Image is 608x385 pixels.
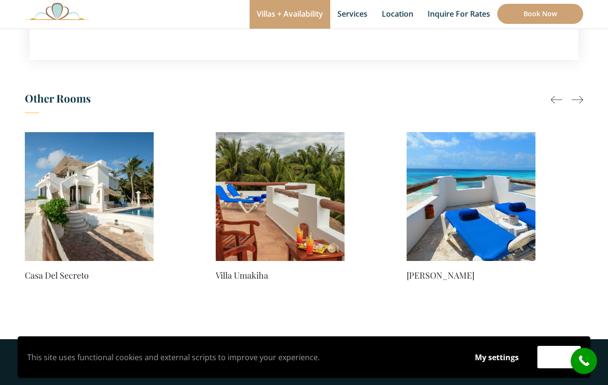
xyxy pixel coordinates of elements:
[466,346,528,368] button: My settings
[27,350,456,364] p: This site uses functional cookies and external scripts to improve your experience.
[497,4,583,24] a: Book Now
[216,269,345,282] a: Villa Umakiha
[25,89,583,113] h3: Other Rooms
[571,348,597,374] a: call
[25,2,90,20] img: Awesome Logo
[25,269,154,282] a: Casa Del Secreto
[407,269,535,282] a: [PERSON_NAME]
[573,350,595,372] i: call
[537,346,581,368] button: Accept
